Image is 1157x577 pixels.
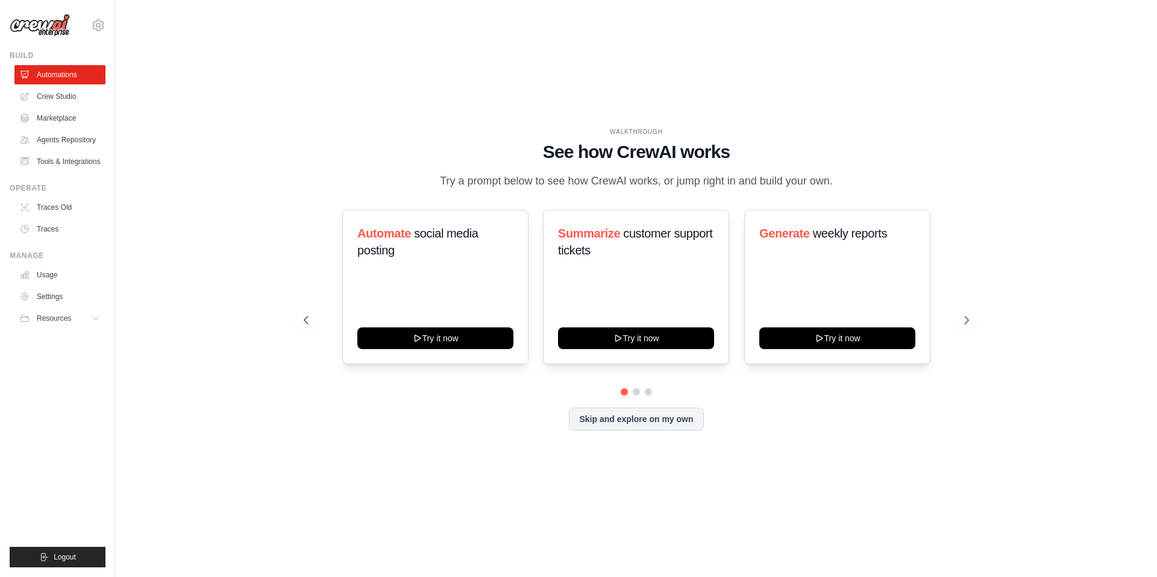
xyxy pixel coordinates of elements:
a: Agents Repository [14,130,105,150]
span: Logout [54,552,76,562]
span: customer support tickets [558,227,712,257]
a: Settings [14,287,105,306]
div: WALKTHROUGH [304,127,969,136]
button: Try it now [357,327,513,349]
div: Manage [10,251,105,260]
div: Build [10,51,105,60]
img: Logo [10,14,70,37]
span: Generate [759,227,810,240]
span: Summarize [558,227,620,240]
button: Logout [10,547,105,567]
a: Tools & Integrations [14,152,105,171]
div: Operate [10,183,105,193]
span: social media posting [357,227,478,257]
a: Crew Studio [14,87,105,106]
a: Traces [14,219,105,239]
p: Try a prompt below to see how CrewAI works, or jump right in and build your own. [434,172,839,190]
span: Resources [37,314,71,323]
a: Marketplace [14,109,105,128]
a: Automations [14,65,105,84]
a: Traces Old [14,198,105,217]
button: Try it now [759,327,915,349]
button: Skip and explore on my own [569,408,703,430]
span: Automate [357,227,411,240]
a: Usage [14,265,105,285]
button: Resources [14,309,105,328]
button: Try it now [558,327,714,349]
h1: See how CrewAI works [304,141,969,163]
span: weekly reports [812,227,886,240]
